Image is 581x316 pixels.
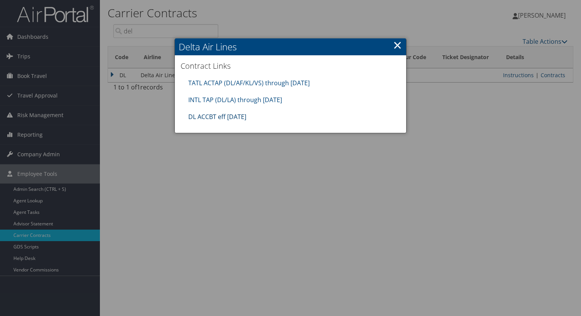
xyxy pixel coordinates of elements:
[393,37,402,53] a: ×
[175,38,407,55] h2: Delta Air Lines
[181,61,401,71] h3: Contract Links
[188,96,282,104] a: INTL TAP (DL/LA) through [DATE]
[188,79,310,87] a: TATL ACTAP (DL/AF/KL/VS) through [DATE]
[188,113,246,121] a: DL ACCBT eff [DATE]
